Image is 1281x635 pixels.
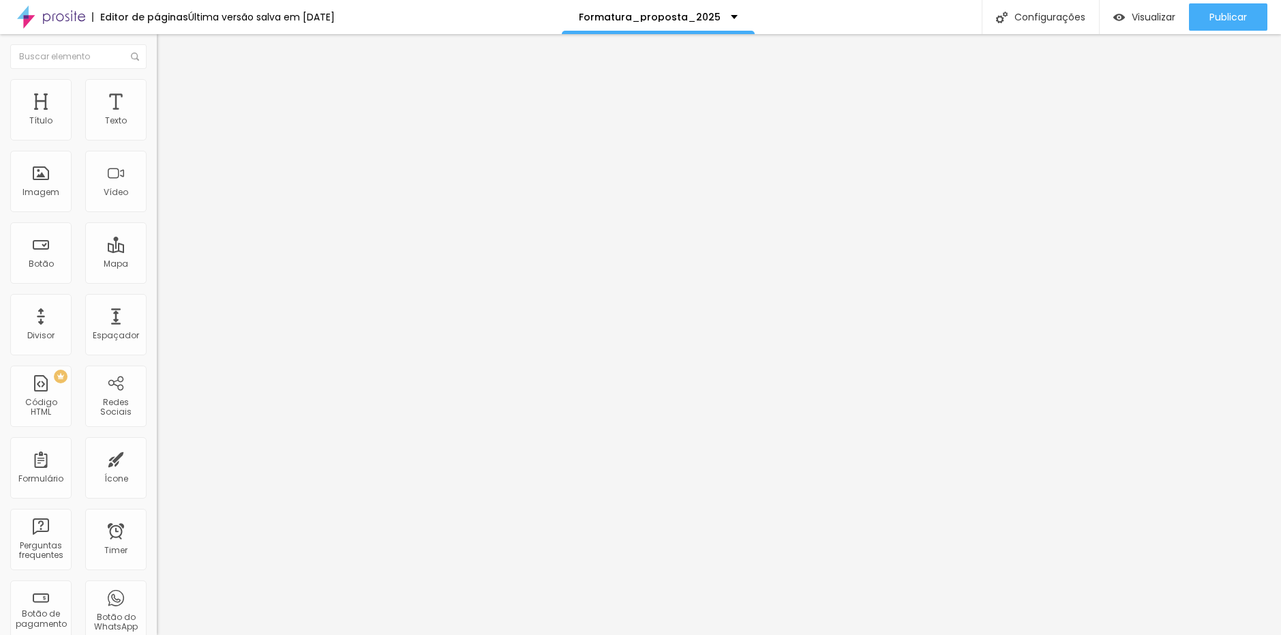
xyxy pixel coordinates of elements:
[188,12,335,22] div: Última versão salva em [DATE]
[1113,12,1125,23] img: view-1.svg
[22,188,59,197] div: Imagem
[131,53,139,61] img: Icone
[29,259,54,269] div: Botão
[89,612,142,632] div: Botão do WhatsApp
[104,188,128,197] div: Vídeo
[93,331,139,340] div: Espaçador
[579,12,721,22] p: Formatura_proposta_2025
[10,44,147,69] input: Buscar elemento
[104,259,128,269] div: Mapa
[14,541,67,561] div: Perguntas frequentes
[1132,12,1175,23] span: Visualizar
[996,12,1008,23] img: Icone
[1100,3,1189,31] button: Visualizar
[104,546,127,555] div: Timer
[105,116,127,125] div: Texto
[29,116,52,125] div: Título
[14,398,67,417] div: Código HTML
[92,12,188,22] div: Editor de páginas
[104,474,128,484] div: Ícone
[27,331,55,340] div: Divisor
[14,609,67,629] div: Botão de pagamento
[18,474,63,484] div: Formulário
[1209,12,1247,23] span: Publicar
[157,34,1281,635] iframe: Editor
[89,398,142,417] div: Redes Sociais
[1189,3,1267,31] button: Publicar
